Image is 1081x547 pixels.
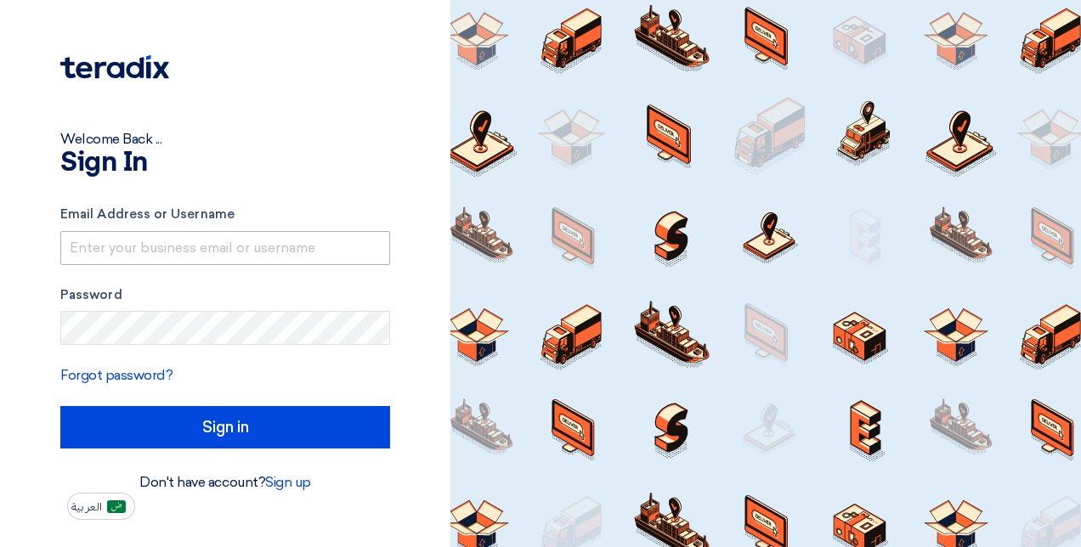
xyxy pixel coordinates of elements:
div: Don't have account? [60,472,390,493]
a: Forgot password? [60,367,173,383]
div: Welcome Back ... [60,129,390,149]
img: ar-AR.png [107,500,126,513]
button: العربية [67,493,135,520]
label: Email Address or Username [60,205,390,224]
a: Sign up [265,474,311,490]
img: Teradix logo [60,55,169,79]
span: العربية [71,501,102,513]
input: Enter your business email or username [60,231,390,265]
input: Sign in [60,406,390,448]
label: Password [60,285,390,305]
h1: Sign In [60,149,390,177]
